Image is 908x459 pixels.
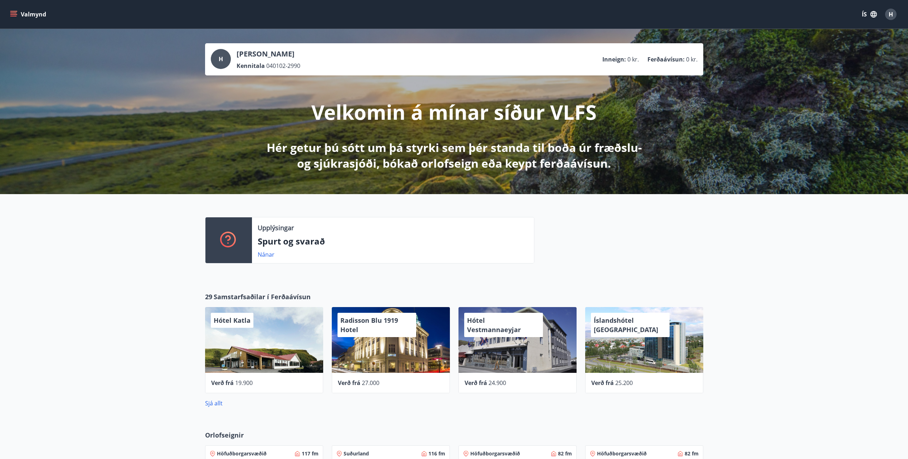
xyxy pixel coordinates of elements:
[258,223,294,232] p: Upplýsingar
[467,316,521,334] span: Hótel Vestmannaeyjar
[615,379,633,387] span: 25.200
[266,62,300,70] span: 040102-2990
[237,49,300,59] p: [PERSON_NAME]
[489,379,506,387] span: 24.900
[258,251,275,258] a: Nánar
[237,62,265,70] p: Kennitala
[311,98,597,125] p: Velkomin á mínar síður VLFS
[594,316,658,334] span: Íslandshótel [GEOGRAPHIC_DATA]
[686,55,698,63] span: 0 kr.
[258,235,528,247] p: Spurt og svarað
[362,379,379,387] span: 27.000
[340,316,398,334] span: Radisson Blu 1919 Hotel
[602,55,626,63] p: Inneign :
[470,450,520,457] span: Höfuðborgarsvæðið
[265,140,643,171] p: Hér getur þú sótt um þá styrki sem þér standa til boða úr fræðslu- og sjúkrasjóði, bókað orlofsei...
[591,379,614,387] span: Verð frá
[428,450,445,457] span: 116 fm
[205,430,244,440] span: Orlofseignir
[465,379,487,387] span: Verð frá
[214,292,311,301] span: Samstarfsaðilar í Ferðaávísun
[647,55,685,63] p: Ferðaávísun :
[235,379,253,387] span: 19.900
[858,8,881,21] button: ÍS
[685,450,699,457] span: 82 fm
[597,450,647,457] span: Höfuðborgarsvæðið
[205,292,212,301] span: 29
[205,399,223,407] a: Sjá allt
[211,379,234,387] span: Verð frá
[558,450,572,457] span: 82 fm
[338,379,360,387] span: Verð frá
[219,55,223,63] span: H
[627,55,639,63] span: 0 kr.
[302,450,319,457] span: 117 fm
[214,316,251,325] span: Hótel Katla
[344,450,369,457] span: Suðurland
[9,8,49,21] button: menu
[889,10,893,18] span: H
[217,450,267,457] span: Höfuðborgarsvæðið
[882,6,899,23] button: H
